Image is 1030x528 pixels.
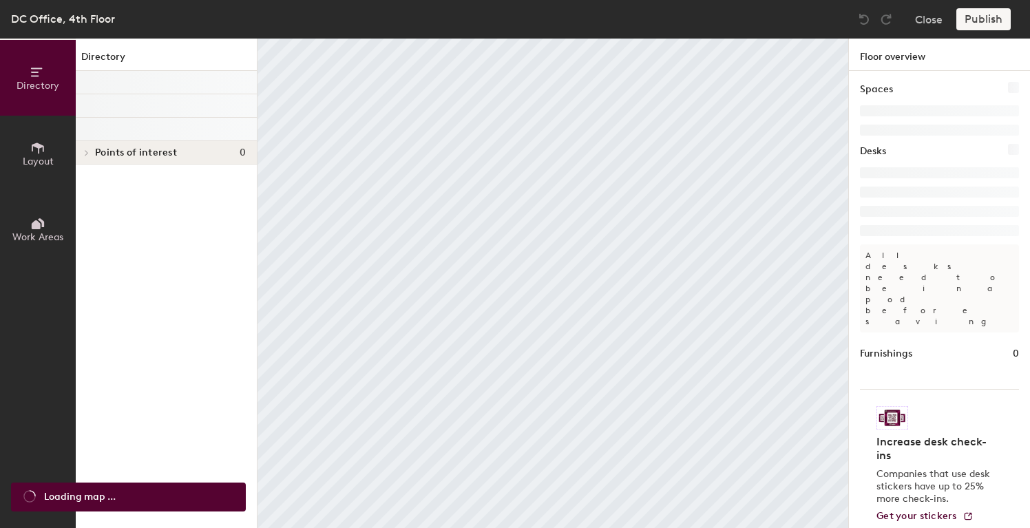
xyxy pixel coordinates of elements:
[23,156,54,167] span: Layout
[915,8,943,30] button: Close
[860,82,893,97] h1: Spaces
[17,80,59,92] span: Directory
[879,12,893,26] img: Redo
[95,147,177,158] span: Points of interest
[240,147,246,158] span: 0
[11,10,115,28] div: DC Office, 4th Floor
[860,144,886,159] h1: Desks
[876,511,974,522] a: Get your stickers
[76,50,257,71] h1: Directory
[860,244,1019,332] p: All desks need to be in a pod before saving
[44,489,116,505] span: Loading map ...
[876,510,957,522] span: Get your stickers
[876,468,994,505] p: Companies that use desk stickers have up to 25% more check-ins.
[12,231,63,243] span: Work Areas
[849,39,1030,71] h1: Floor overview
[876,406,908,430] img: Sticker logo
[1013,346,1019,361] h1: 0
[876,435,994,463] h4: Increase desk check-ins
[860,346,912,361] h1: Furnishings
[257,39,848,528] canvas: Map
[857,12,871,26] img: Undo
